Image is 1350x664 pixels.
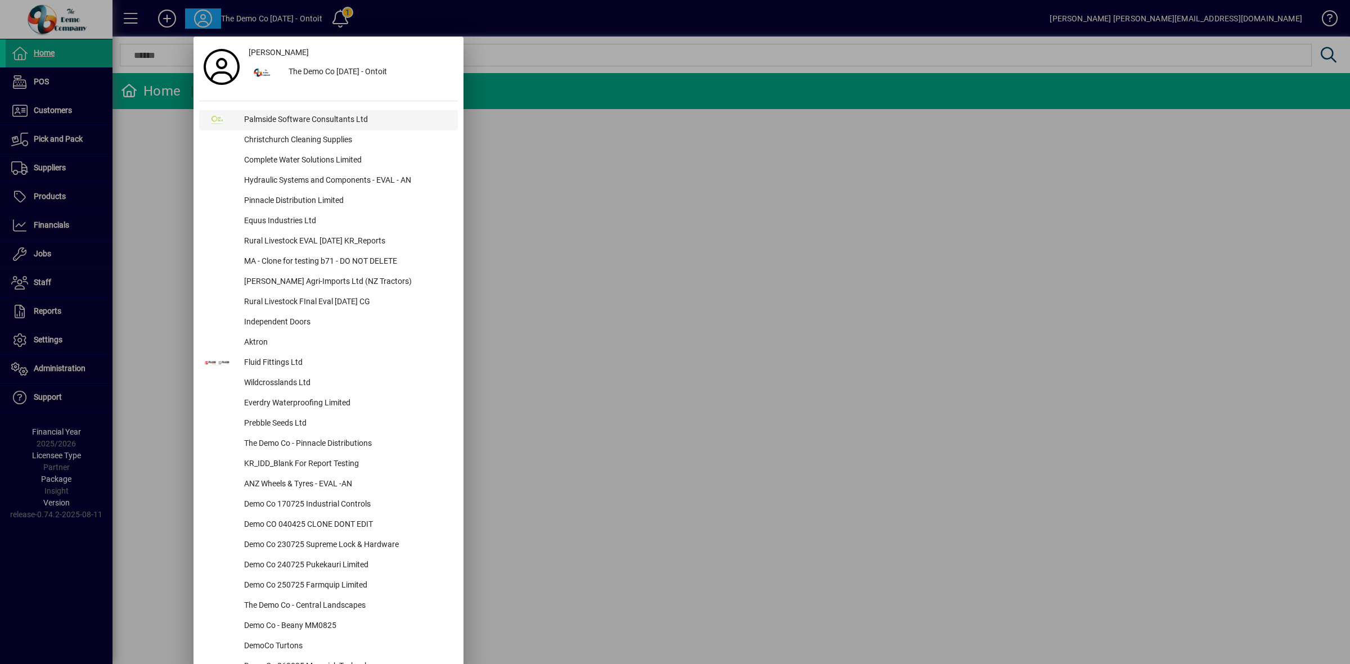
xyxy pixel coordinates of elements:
[235,211,458,232] div: Equus Industries Ltd
[235,596,458,616] div: The Demo Co - Central Landscapes
[235,353,458,373] div: Fluid Fittings Ltd
[199,252,458,272] button: MA - Clone for testing b71 - DO NOT DELETE
[235,576,458,596] div: Demo Co 250725 Farmquip Limited
[199,292,458,313] button: Rural Livestock FInal Eval [DATE] CG
[199,171,458,191] button: Hydraulic Systems and Components - EVAL - AN
[199,515,458,535] button: Demo CO 040425 CLONE DONT EDIT
[235,252,458,272] div: MA - Clone for testing b71 - DO NOT DELETE
[235,454,458,475] div: KR_IDD_Blank For Report Testing
[199,130,458,151] button: Christchurch Cleaning Supplies
[235,272,458,292] div: [PERSON_NAME] Agri-Imports Ltd (NZ Tractors)
[199,434,458,454] button: The Demo Co - Pinnacle Distributions
[235,333,458,353] div: Aktron
[199,576,458,596] button: Demo Co 250725 Farmquip Limited
[199,110,458,130] button: Palmside Software Consultants Ltd
[235,313,458,333] div: Independent Doors
[235,555,458,576] div: Demo Co 240725 Pukekauri Limited
[199,475,458,495] button: ANZ Wheels & Tyres - EVAL -AN
[235,171,458,191] div: Hydraulic Systems and Components - EVAL - AN
[199,596,458,616] button: The Demo Co - Central Landscapes
[199,57,244,77] a: Profile
[235,414,458,434] div: Prebble Seeds Ltd
[244,62,458,83] button: The Demo Co [DATE] - Ontoit
[244,42,458,62] a: [PERSON_NAME]
[199,454,458,475] button: KR_IDD_Blank For Report Testing
[235,475,458,495] div: ANZ Wheels & Tyres - EVAL -AN
[199,555,458,576] button: Demo Co 240725 Pukekauri Limited
[235,394,458,414] div: Everdry Waterproofing Limited
[235,616,458,636] div: Demo Co - Beany MM0825
[235,636,458,657] div: DemoCo Turtons
[199,151,458,171] button: Complete Water Solutions Limited
[199,535,458,555] button: Demo Co 230725 Supreme Lock & Hardware
[199,313,458,333] button: Independent Doors
[199,636,458,657] button: DemoCo Turtons
[235,373,458,394] div: Wildcrosslands Ltd
[199,333,458,353] button: Aktron
[199,373,458,394] button: Wildcrosslands Ltd
[235,515,458,535] div: Demo CO 040425 CLONE DONT EDIT
[199,616,458,636] button: Demo Co - Beany MM0825
[235,292,458,313] div: Rural Livestock FInal Eval [DATE] CG
[199,211,458,232] button: Equus Industries Ltd
[235,110,458,130] div: Palmside Software Consultants Ltd
[235,535,458,555] div: Demo Co 230725 Supreme Lock & Hardware
[199,353,458,373] button: Fluid Fittings Ltd
[235,232,458,252] div: Rural Livestock EVAL [DATE] KR_Reports
[199,191,458,211] button: Pinnacle Distribution Limited
[199,232,458,252] button: Rural Livestock EVAL [DATE] KR_Reports
[199,394,458,414] button: Everdry Waterproofing Limited
[199,414,458,434] button: Prebble Seeds Ltd
[249,47,309,58] span: [PERSON_NAME]
[235,130,458,151] div: Christchurch Cleaning Supplies
[280,62,458,83] div: The Demo Co [DATE] - Ontoit
[235,191,458,211] div: Pinnacle Distribution Limited
[199,495,458,515] button: Demo Co 170725 Industrial Controls
[235,434,458,454] div: The Demo Co - Pinnacle Distributions
[199,272,458,292] button: [PERSON_NAME] Agri-Imports Ltd (NZ Tractors)
[235,495,458,515] div: Demo Co 170725 Industrial Controls
[235,151,458,171] div: Complete Water Solutions Limited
